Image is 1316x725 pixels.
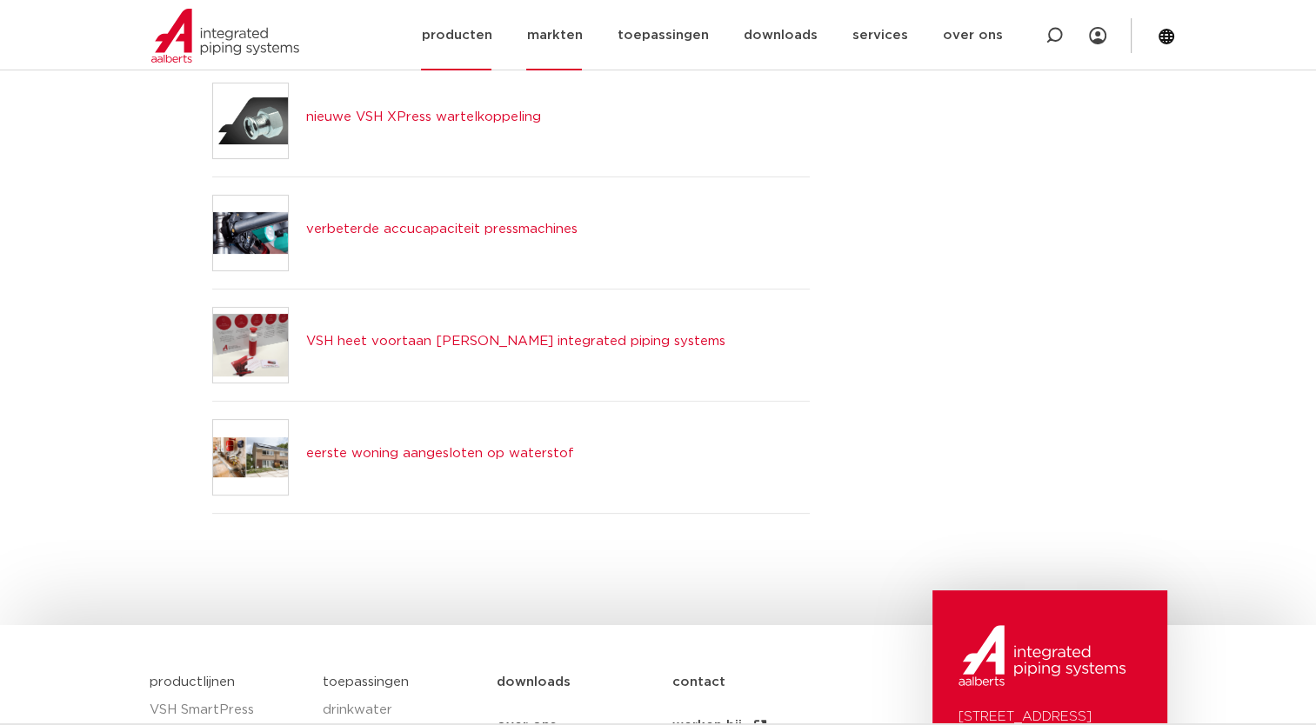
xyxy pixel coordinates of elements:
[497,661,671,704] a: downloads
[323,675,409,688] a: toepassingen
[306,335,725,348] a: VSH heet voortaan [PERSON_NAME] integrated piping systems
[306,110,541,123] a: nieuwe VSH XPress wartelkoppeling
[323,696,479,724] a: drinkwater
[306,223,578,236] a: verbeterde accucapaciteit pressmachines
[306,447,574,460] a: eerste woning aangesloten op waterstof
[150,675,235,688] a: productlijnen
[671,661,846,704] a: contact
[150,696,306,724] a: VSH SmartPress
